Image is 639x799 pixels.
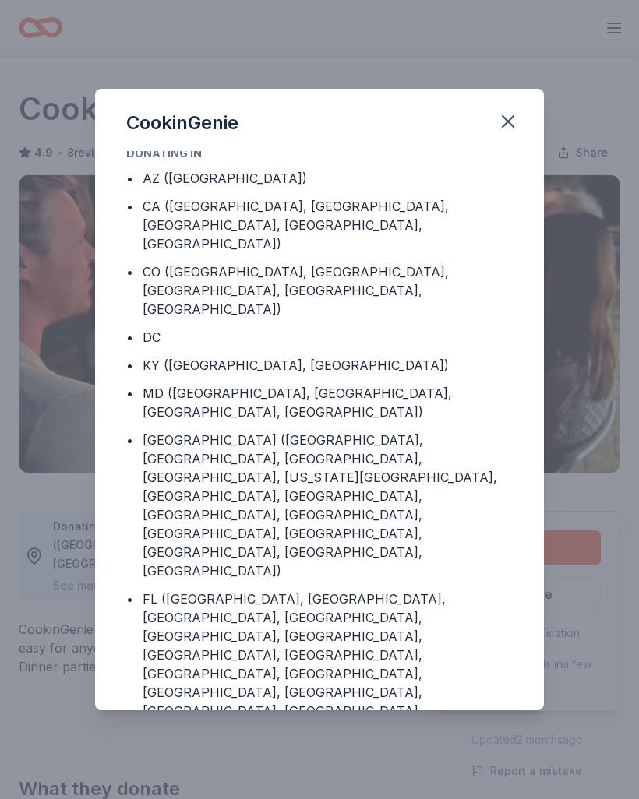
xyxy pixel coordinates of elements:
[126,590,133,608] div: •
[126,431,133,449] div: •
[126,197,133,216] div: •
[126,262,133,281] div: •
[126,169,133,188] div: •
[126,144,513,163] div: Donating in
[143,262,513,319] div: CO ([GEOGRAPHIC_DATA], [GEOGRAPHIC_DATA], [GEOGRAPHIC_DATA], [GEOGRAPHIC_DATA], [GEOGRAPHIC_DATA])
[143,384,513,421] div: MD ([GEOGRAPHIC_DATA], [GEOGRAPHIC_DATA], [GEOGRAPHIC_DATA], [GEOGRAPHIC_DATA])
[143,197,513,253] div: CA ([GEOGRAPHIC_DATA], [GEOGRAPHIC_DATA], [GEOGRAPHIC_DATA], [GEOGRAPHIC_DATA], [GEOGRAPHIC_DATA])
[143,169,307,188] div: AZ ([GEOGRAPHIC_DATA])
[143,431,513,580] div: [GEOGRAPHIC_DATA] ([GEOGRAPHIC_DATA], [GEOGRAPHIC_DATA], [GEOGRAPHIC_DATA], [GEOGRAPHIC_DATA], [U...
[126,384,133,403] div: •
[143,328,161,347] div: DC
[143,356,449,375] div: KY ([GEOGRAPHIC_DATA], [GEOGRAPHIC_DATA])
[143,590,513,739] div: FL ([GEOGRAPHIC_DATA], [GEOGRAPHIC_DATA], [GEOGRAPHIC_DATA], [GEOGRAPHIC_DATA], [GEOGRAPHIC_DATA]...
[126,328,133,347] div: •
[126,356,133,375] div: •
[126,111,238,136] div: CookinGenie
